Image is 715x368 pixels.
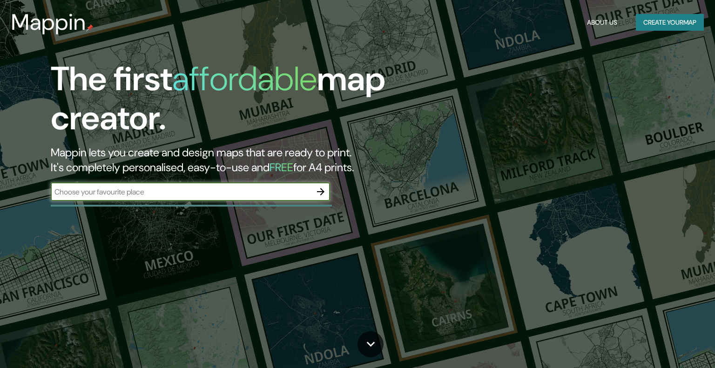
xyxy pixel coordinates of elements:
[51,187,311,197] input: Choose your favourite place
[51,145,408,175] h2: Mappin lets you create and design maps that are ready to print. It's completely personalised, eas...
[583,14,621,31] button: About Us
[11,9,86,35] h3: Mappin
[636,14,704,31] button: Create yourmap
[51,60,408,145] h1: The first map creator.
[270,160,293,174] h5: FREE
[86,24,94,32] img: mappin-pin
[172,57,317,100] h1: affordable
